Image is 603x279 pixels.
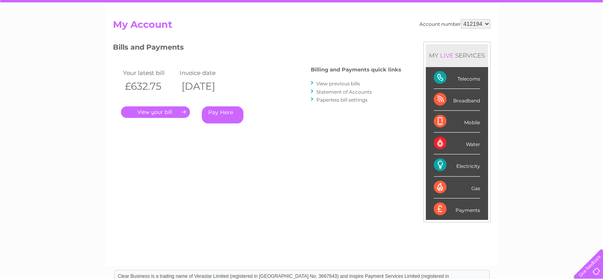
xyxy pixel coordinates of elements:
a: 0333 014 3131 [454,4,508,14]
h4: Billing and Payments quick links [311,67,401,73]
div: LIVE [438,52,455,59]
h3: Bills and Payments [113,42,401,56]
a: Telecoms [505,34,529,40]
div: Water [434,133,480,154]
td: Your latest bill [121,67,178,78]
th: £632.75 [121,78,178,94]
div: Account number [419,19,490,29]
a: Contact [550,34,570,40]
a: Energy [483,34,501,40]
td: Invoice date [178,67,235,78]
div: Electricity [434,154,480,176]
img: logo.png [21,21,61,45]
div: Broadband [434,89,480,111]
div: Mobile [434,111,480,133]
div: Payments [434,198,480,220]
th: [DATE] [178,78,235,94]
a: View previous bills [316,81,360,87]
h2: My Account [113,19,490,34]
a: Water [463,34,479,40]
a: Log out [577,34,595,40]
a: Statement of Accounts [316,89,372,95]
a: Pay Here [202,106,243,123]
div: MY SERVICES [426,44,488,67]
div: Telecoms [434,67,480,89]
div: Gas [434,177,480,198]
a: Blog [534,34,546,40]
a: . [121,106,190,118]
a: Paperless bill settings [316,97,368,103]
div: Clear Business is a trading name of Verastar Limited (registered in [GEOGRAPHIC_DATA] No. 3667643... [115,4,489,38]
